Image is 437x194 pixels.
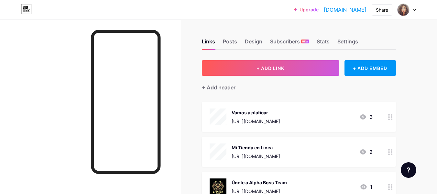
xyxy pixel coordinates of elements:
div: [URL][DOMAIN_NAME] [232,118,280,125]
div: Design [245,38,262,49]
div: 3 [359,113,373,121]
div: 1 [360,183,373,191]
div: + ADD EMBED [344,60,396,76]
a: [DOMAIN_NAME] [324,6,366,14]
div: Share [376,6,388,13]
div: Links [202,38,215,49]
div: Posts [223,38,237,49]
a: Upgrade [294,7,319,12]
div: Subscribers [270,38,309,49]
img: imbellezaetica [397,4,410,16]
div: Settings [337,38,358,49]
div: Únete a Alpha Boss Team [232,179,287,186]
div: Mi Tienda en Línea [232,144,280,151]
button: + ADD LINK [202,60,339,76]
span: + ADD LINK [257,65,284,71]
div: [URL][DOMAIN_NAME] [232,153,280,160]
div: + Add header [202,84,235,91]
div: Stats [317,38,330,49]
span: NEW [302,40,308,43]
div: Vamos a platicar [232,109,280,116]
div: 2 [359,148,373,156]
